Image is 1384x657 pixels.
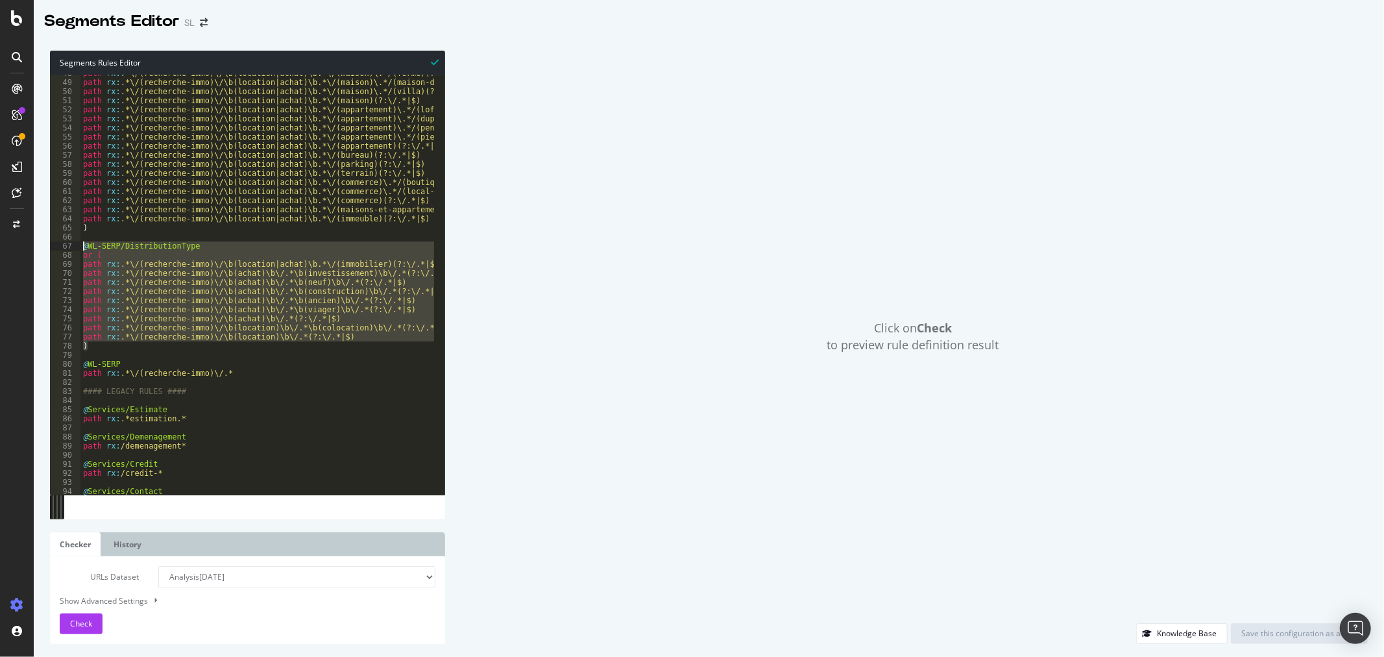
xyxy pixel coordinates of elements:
a: Checker [50,532,101,556]
div: 49 [50,78,80,87]
div: 87 [50,423,80,432]
div: 86 [50,414,80,423]
div: Knowledge Base [1157,628,1217,639]
button: Save this configuration as active [1231,623,1368,644]
button: Check [60,614,103,634]
div: 50 [50,87,80,96]
span: Check [70,618,92,629]
div: 54 [50,123,80,132]
div: 78 [50,341,80,351]
span: Click on to preview rule definition result [827,320,999,353]
div: 77 [50,332,80,341]
div: 64 [50,214,80,223]
div: 82 [50,378,80,387]
a: Knowledge Base [1136,628,1228,639]
div: 81 [50,369,80,378]
button: Knowledge Base [1136,623,1228,644]
div: 83 [50,387,80,396]
div: Save this configuration as active [1241,628,1357,639]
label: URLs Dataset [50,566,149,588]
div: 74 [50,305,80,314]
div: 94 [50,487,80,496]
div: 91 [50,460,80,469]
div: Open Intercom Messenger [1340,613,1371,644]
div: 52 [50,105,80,114]
div: 51 [50,96,80,105]
div: 55 [50,132,80,142]
div: 65 [50,223,80,232]
div: 53 [50,114,80,123]
div: 67 [50,242,80,251]
div: 70 [50,269,80,278]
a: History [104,532,151,556]
div: 80 [50,360,80,369]
span: Syntax is valid [431,56,439,68]
div: 84 [50,396,80,405]
div: 63 [50,205,80,214]
div: 88 [50,432,80,441]
div: 79 [50,351,80,360]
div: 59 [50,169,80,178]
div: 57 [50,151,80,160]
div: 85 [50,405,80,414]
div: 62 [50,196,80,205]
div: arrow-right-arrow-left [200,18,208,27]
strong: Check [917,320,952,336]
div: 75 [50,314,80,323]
div: Segments Editor [44,10,179,32]
div: 93 [50,478,80,487]
div: 71 [50,278,80,287]
div: 76 [50,323,80,332]
div: 73 [50,296,80,305]
div: SL [184,16,195,29]
div: 60 [50,178,80,187]
div: Segments Rules Editor [50,51,445,75]
div: 92 [50,469,80,478]
div: Show Advanced Settings [50,595,426,607]
div: 58 [50,160,80,169]
div: 90 [50,451,80,460]
div: 61 [50,187,80,196]
div: 56 [50,142,80,151]
div: 68 [50,251,80,260]
div: 89 [50,441,80,451]
div: 69 [50,260,80,269]
div: 66 [50,232,80,242]
div: 72 [50,287,80,296]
